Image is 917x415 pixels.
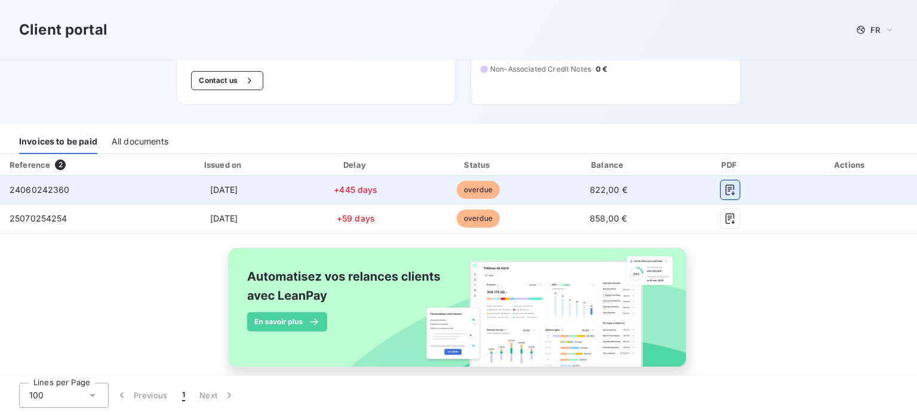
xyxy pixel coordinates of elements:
span: 25070254254 [10,213,67,223]
span: 2 [55,159,66,170]
button: Next [192,383,242,408]
div: Issued on [154,159,293,171]
button: Contact us [191,71,263,90]
span: +59 days [337,213,375,223]
div: Invoices to be paid [19,129,97,154]
span: Non-Associated Credit Notes [490,64,591,75]
div: Reference [10,160,50,170]
span: [DATE] [210,185,238,195]
span: FR [870,25,880,35]
button: Previous [109,383,175,408]
span: 100 [29,389,44,401]
div: Actions [786,159,915,171]
span: 1 [182,389,185,401]
div: Delay [299,159,414,171]
span: [DATE] [210,213,238,223]
h3: Client portal [19,19,107,41]
div: All documents [112,129,168,154]
span: overdue [457,210,500,228]
span: 858,00 € [590,213,627,223]
span: 0 € [596,64,607,75]
div: PDF [679,159,781,171]
img: banner [217,241,700,388]
div: Status [418,159,538,171]
span: overdue [457,181,500,199]
span: +445 days [334,185,377,195]
button: 1 [175,383,192,408]
span: 24060242360 [10,185,70,195]
div: Balance [543,159,674,171]
span: 822,00 € [590,185,627,195]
